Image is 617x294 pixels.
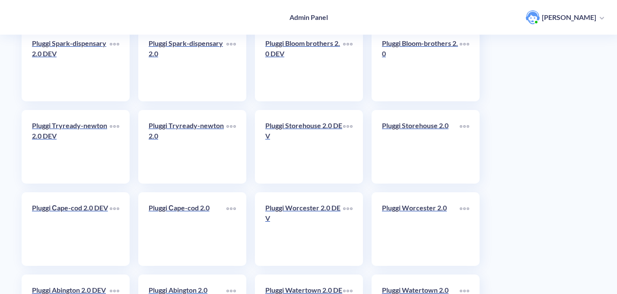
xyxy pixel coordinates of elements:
a: Pluggi Worcester 2.0 [382,203,460,255]
a: Pluggi Spark-dispensary 2.0 DEV [32,38,110,91]
p: Pluggi Сape-cod 2.0 [149,203,226,213]
p: Pluggi Tryready-newton 2.0 [149,120,226,141]
a: Pluggi Spark-dispensary 2.0 [149,38,226,91]
a: Pluggi Storehouse 2.0 DEV [265,120,343,173]
h4: Admin Panel [289,13,328,21]
p: Pluggi Spark-dispensary 2.0 DEV [32,38,110,59]
p: Pluggi Bloom brothers 2.0 DEV [265,38,343,59]
p: Pluggi Storehouse 2.0 DEV [265,120,343,141]
p: [PERSON_NAME] [542,13,596,22]
p: Pluggi Storehouse 2.0 [382,120,460,131]
button: user photo[PERSON_NAME] [522,10,608,25]
a: Pluggi Tryready-newton 2.0 DEV [32,120,110,173]
a: Pluggi Tryready-newton 2.0 [149,120,226,173]
p: Pluggi Worcester 2.0 DEV [265,203,343,223]
a: Pluggi Bloom brothers 2.0 DEV [265,38,343,91]
p: Pluggi Worcester 2.0 [382,203,460,213]
a: Pluggi Worcester 2.0 DEV [265,203,343,255]
img: user photo [526,10,540,24]
a: Pluggi Сape-cod 2.0 DEV [32,203,110,255]
a: Pluggi Storehouse 2.0 [382,120,460,173]
p: Pluggi Tryready-newton 2.0 DEV [32,120,110,141]
a: Pluggi Сape-cod 2.0 [149,203,226,255]
a: Pluggi Bloom-brothers 2.0 [382,38,460,91]
p: Pluggi Spark-dispensary 2.0 [149,38,226,59]
p: Pluggi Сape-cod 2.0 DEV [32,203,110,213]
p: Pluggi Bloom-brothers 2.0 [382,38,460,59]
